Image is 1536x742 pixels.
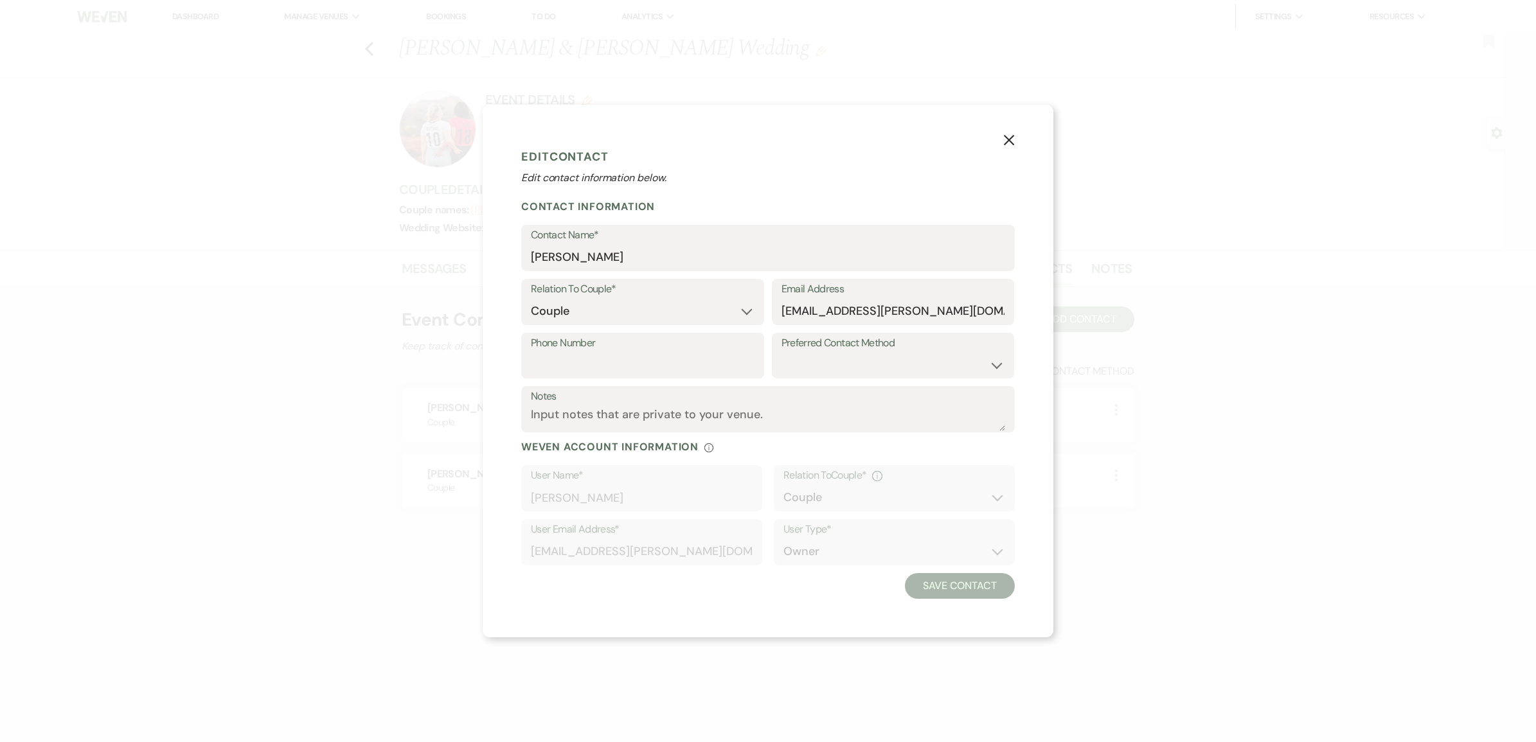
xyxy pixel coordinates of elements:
button: Save Contact [905,573,1015,599]
h2: Contact Information [521,200,1015,213]
label: Preferred Contact Method [781,334,1005,353]
div: Weven Account Information [521,440,1015,454]
input: First and Last Name [531,245,1005,270]
div: Relation To Couple * [783,466,1005,485]
label: Notes [531,387,1005,406]
label: User Type* [783,520,1005,539]
p: Edit contact information below. [521,170,1015,186]
label: User Email Address* [531,520,753,539]
label: Relation To Couple* [531,280,755,299]
label: Contact Name* [531,226,1005,245]
label: Email Address [781,280,1005,299]
h1: Edit Contact [521,147,1015,166]
label: Phone Number [531,334,755,353]
label: User Name* [531,466,753,485]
